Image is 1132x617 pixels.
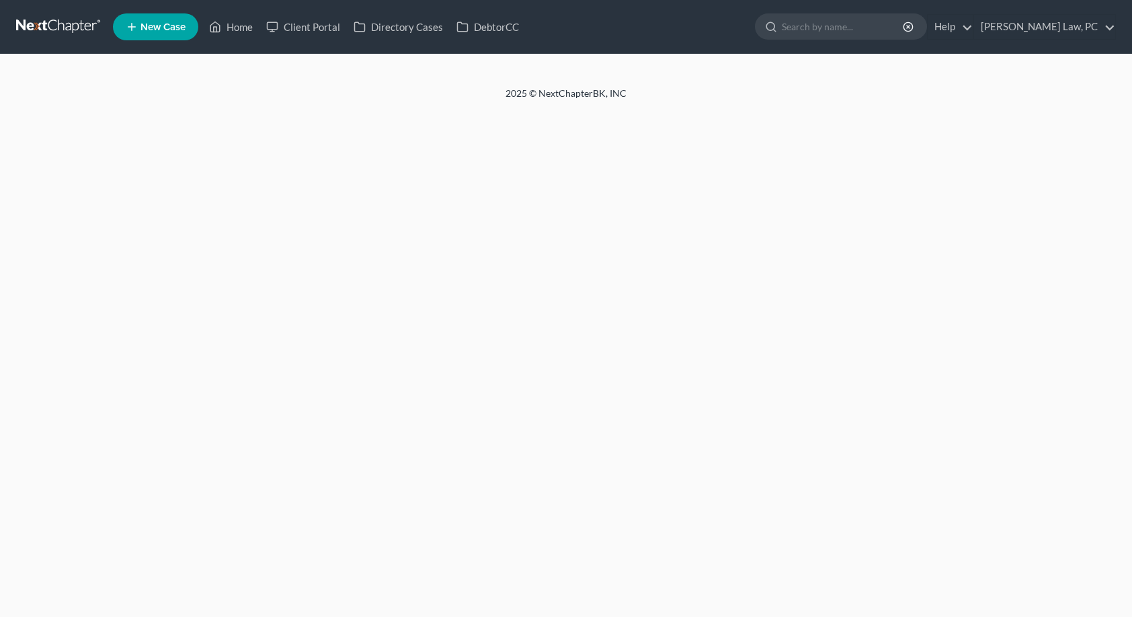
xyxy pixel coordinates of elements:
span: New Case [140,22,186,32]
a: Help [928,15,973,39]
div: 2025 © NextChapterBK, INC [183,87,949,111]
a: Home [202,15,259,39]
a: Client Portal [259,15,347,39]
a: [PERSON_NAME] Law, PC [974,15,1115,39]
a: DebtorCC [450,15,526,39]
input: Search by name... [782,14,905,39]
a: Directory Cases [347,15,450,39]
